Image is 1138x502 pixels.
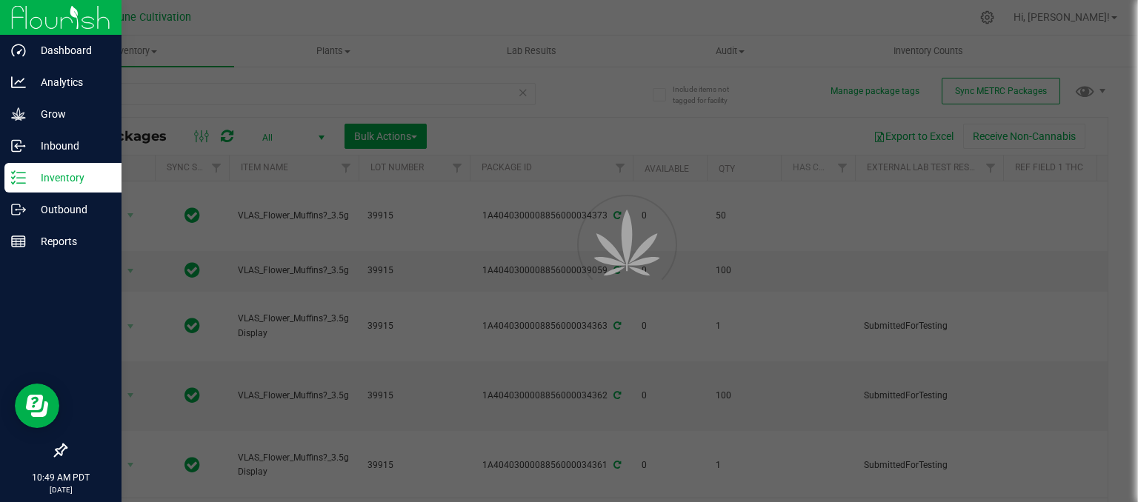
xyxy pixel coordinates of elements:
inline-svg: Reports [11,234,26,249]
p: Grow [26,105,115,123]
inline-svg: Dashboard [11,43,26,58]
p: 10:49 AM PDT [7,471,115,484]
p: Inbound [26,137,115,155]
p: Outbound [26,201,115,218]
p: Reports [26,232,115,250]
inline-svg: Grow [11,107,26,121]
inline-svg: Outbound [11,202,26,217]
p: Dashboard [26,41,115,59]
p: Inventory [26,169,115,187]
inline-svg: Inventory [11,170,26,185]
inline-svg: Inbound [11,138,26,153]
iframe: Resource center [15,384,59,428]
inline-svg: Analytics [11,75,26,90]
p: Analytics [26,73,115,91]
p: [DATE] [7,484,115,495]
